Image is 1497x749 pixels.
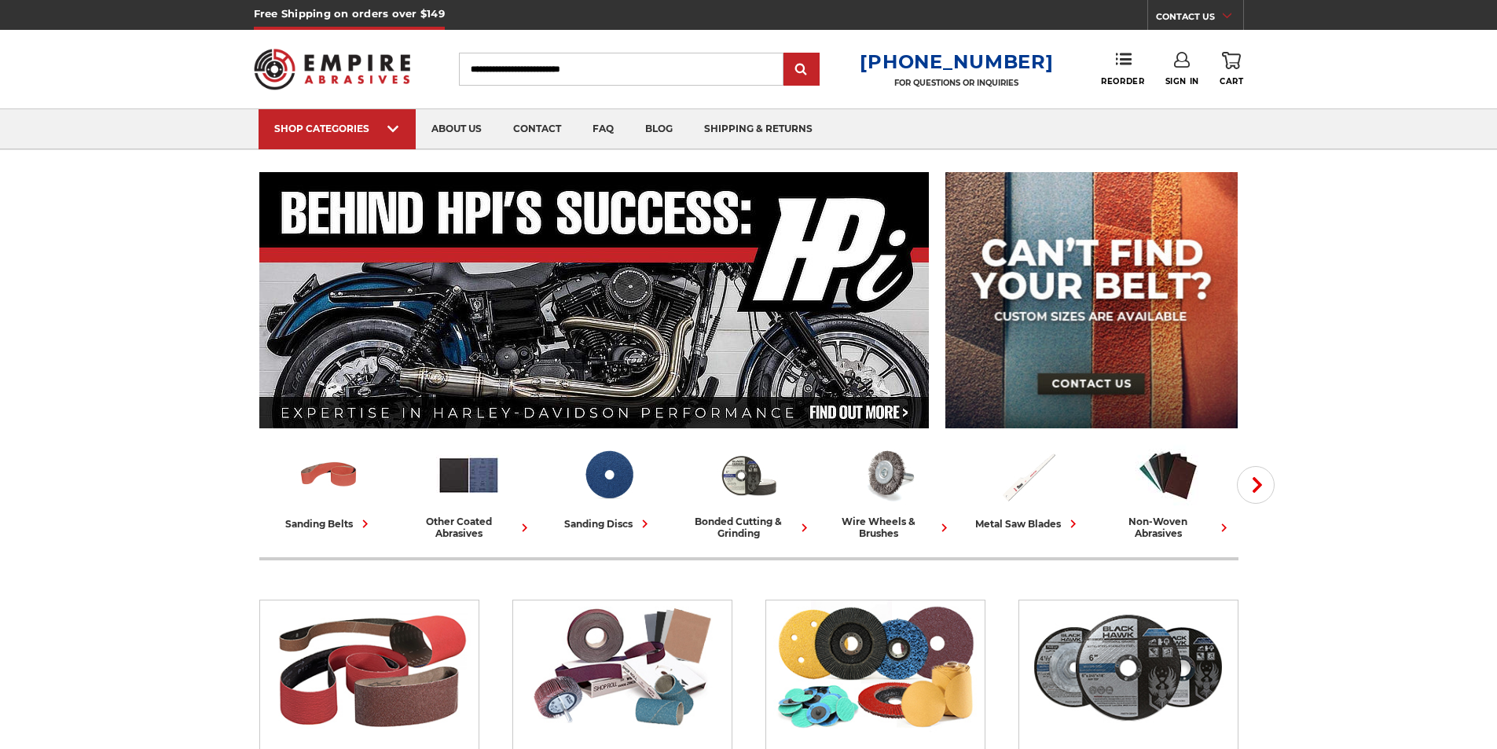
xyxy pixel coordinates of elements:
img: promo banner for custom belts. [945,172,1238,428]
a: contact [497,109,577,149]
div: non-woven abrasives [1105,516,1232,539]
img: Sanding Discs [576,442,641,508]
a: non-woven abrasives [1105,442,1232,539]
img: Sanding Belts [267,600,471,734]
a: other coated abrasives [405,442,533,539]
img: Bonded Cutting & Grinding [716,442,781,508]
img: Other Coated Abrasives [436,442,501,508]
div: other coated abrasives [405,516,533,539]
a: Reorder [1101,52,1144,86]
div: bonded cutting & grinding [685,516,813,539]
img: Sanding Belts [296,442,361,508]
div: metal saw blades [975,516,1081,532]
a: faq [577,109,629,149]
button: Next [1237,466,1275,504]
a: CONTACT US [1156,8,1243,30]
a: Cart [1220,52,1243,86]
img: Empire Abrasives [254,39,411,100]
span: Cart [1220,76,1243,86]
img: Metal Saw Blades [996,442,1061,508]
img: Banner for an interview featuring Horsepower Inc who makes Harley performance upgrades featured o... [259,172,930,428]
div: wire wheels & brushes [825,516,952,539]
a: wire wheels & brushes [825,442,952,539]
a: blog [629,109,688,149]
a: sanding discs [545,442,673,532]
a: [PHONE_NUMBER] [860,50,1053,73]
img: Other Coated Abrasives [520,600,724,734]
p: FOR QUESTIONS OR INQUIRIES [860,78,1053,88]
span: Sign In [1165,76,1199,86]
img: Non-woven Abrasives [1136,442,1201,508]
div: sanding discs [564,516,653,532]
img: Wire Wheels & Brushes [856,442,921,508]
div: sanding belts [285,516,373,532]
img: Sanding Discs [773,600,977,734]
a: metal saw blades [965,442,1092,532]
img: Bonded Cutting & Grinding [1026,600,1230,734]
a: about us [416,109,497,149]
a: shipping & returns [688,109,828,149]
span: Reorder [1101,76,1144,86]
a: bonded cutting & grinding [685,442,813,539]
a: sanding belts [266,442,393,532]
div: SHOP CATEGORIES [274,123,400,134]
input: Submit [786,54,817,86]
